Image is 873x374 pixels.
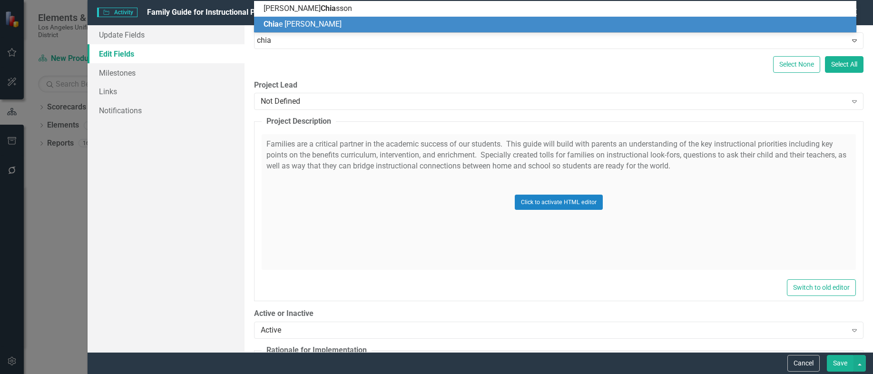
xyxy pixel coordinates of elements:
[88,44,245,63] a: Edit Fields
[825,56,863,73] button: Select All
[515,195,603,210] button: Click to activate HTML editor
[264,20,342,29] span: e [PERSON_NAME]
[264,4,352,13] span: [PERSON_NAME] sson
[787,355,820,372] button: Cancel
[321,4,336,13] span: Chia
[88,82,245,101] a: Links
[254,80,863,91] label: Project Lead
[88,63,245,82] a: Milestones
[254,308,863,319] label: Active or Inactive
[261,96,847,107] div: Not Defined
[827,355,853,372] button: Save
[261,325,847,336] div: Active
[773,56,820,73] button: Select None
[264,20,279,29] span: Chia
[88,25,245,44] a: Update Fields
[147,8,290,17] span: Family Guide for Instructional Partnership
[262,116,336,127] legend: Project Description
[262,345,372,356] legend: Rationale for Implementation
[88,101,245,120] a: Notifications
[97,8,137,17] span: Activity
[787,279,856,296] button: Switch to old editor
